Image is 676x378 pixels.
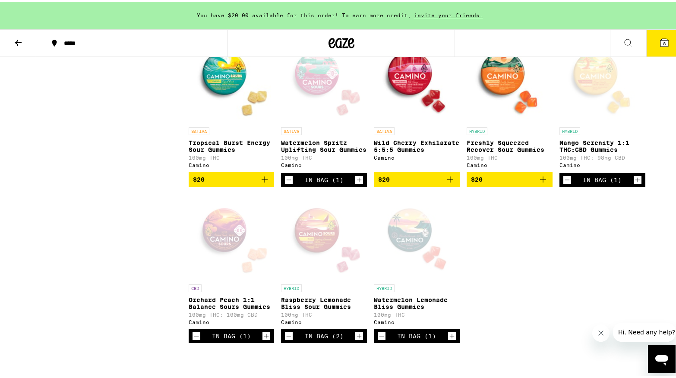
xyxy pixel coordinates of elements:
[374,153,460,159] div: Camino
[467,153,553,159] p: 100mg THC
[189,170,275,185] button: Add to bag
[192,330,201,339] button: Decrement
[467,35,553,121] img: Camino - Freshly Squeezed Recover Sour Gummies
[467,138,553,151] p: Freshly Squeezed Recover Sour Gummies
[613,321,676,340] iframe: Message from company
[189,138,275,151] p: Tropical Burst Energy Sour Gummies
[378,174,390,181] span: $20
[305,175,344,182] div: In Bag (1)
[189,310,275,316] p: 100mg THC: 100mg CBD
[377,330,386,339] button: Decrement
[374,318,460,323] div: Camino
[281,192,367,328] a: Open page for Raspberry Lemonade Bliss Sour Gummies from Camino
[212,331,251,338] div: In Bag (1)
[281,126,302,133] p: SATIVA
[281,35,367,171] a: Open page for Watermelon Spritz Uplifting Sour Gummies from Camino
[189,295,275,309] p: Orchard Peach 1:1 Balance Sours Gummies
[374,310,460,316] p: 100mg THC
[467,161,553,166] div: Camino
[374,192,460,328] a: Open page for Watermelon Lemonade Bliss Gummies from Camino
[374,126,395,133] p: SATIVA
[197,11,411,16] span: You have $20.00 available for this order! To earn more credit,
[559,138,645,151] p: Mango Serenity 1:1 THC:CBD Gummies
[559,161,645,166] div: Camino
[374,283,395,290] p: HYBRID
[281,283,302,290] p: HYBRID
[559,153,645,159] p: 100mg THC: 98mg CBD
[189,192,275,328] a: Open page for Orchard Peach 1:1 Balance Sours Gummies from Camino
[305,331,344,338] div: In Bag (2)
[193,174,205,181] span: $20
[189,35,275,170] a: Open page for Tropical Burst Energy Sour Gummies from Camino
[633,174,642,183] button: Increment
[189,318,275,323] div: Camino
[355,174,363,183] button: Increment
[471,174,483,181] span: $20
[284,174,293,183] button: Decrement
[355,330,363,339] button: Increment
[648,343,676,371] iframe: Button to launch messaging window
[374,35,460,121] img: Camino - Wild Cherry Exhilarate 5:5:5 Gummies
[467,170,553,185] button: Add to bag
[281,295,367,309] p: Raspberry Lemonade Bliss Sour Gummies
[467,35,553,170] a: Open page for Freshly Squeezed Recover Sour Gummies from Camino
[284,330,293,339] button: Decrement
[374,170,460,185] button: Add to bag
[374,295,460,309] p: Watermelon Lemonade Bliss Gummies
[189,35,275,121] img: Camino - Tropical Burst Energy Sour Gummies
[448,330,456,339] button: Increment
[467,126,487,133] p: HYBRID
[559,126,580,133] p: HYBRID
[563,174,572,183] button: Decrement
[411,11,486,16] span: invite your friends.
[663,39,666,44] span: 8
[397,331,436,338] div: In Bag (1)
[281,138,367,151] p: Watermelon Spritz Uplifting Sour Gummies
[281,318,367,323] div: Camino
[189,126,209,133] p: SATIVA
[374,35,460,170] a: Open page for Wild Cherry Exhilarate 5:5:5 Gummies from Camino
[189,283,202,290] p: CBD
[262,330,271,339] button: Increment
[583,175,622,182] div: In Bag (1)
[281,310,367,316] p: 100mg THC
[559,35,645,171] a: Open page for Mango Serenity 1:1 THC:CBD Gummies from Camino
[374,138,460,151] p: Wild Cherry Exhilarate 5:5:5 Gummies
[189,161,275,166] div: Camino
[281,161,367,166] div: Camino
[592,323,610,340] iframe: Close message
[189,153,275,159] p: 100mg THC
[281,153,367,159] p: 100mg THC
